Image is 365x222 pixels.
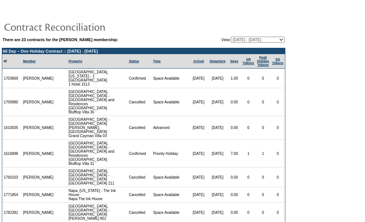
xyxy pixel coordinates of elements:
td: 0.00 [228,168,241,187]
td: [PERSON_NAME] [21,88,55,116]
a: Arrival [193,59,204,63]
td: 0.00 [228,116,241,140]
td: [DATE] [189,187,208,203]
td: [DATE] [189,168,208,187]
td: [DATE] [208,116,228,140]
td: 0 [256,116,271,140]
td: 0 [256,168,271,187]
td: 1703669 [2,69,21,88]
td: [PERSON_NAME] [21,140,55,168]
a: Property [69,59,82,63]
td: Cancelled [127,116,152,140]
td: 1 [241,140,256,168]
a: Peak HolidayTokens [257,56,269,67]
a: Member [23,59,36,63]
td: 0 [271,69,285,88]
td: [PERSON_NAME] [21,116,55,140]
a: Departure [210,59,226,63]
td: 60 Day – One Holiday Contract :: [DATE] - [DATE] [2,48,285,54]
td: [DATE] [189,140,208,168]
td: [DATE] [208,88,228,116]
td: Confirmed [127,69,152,88]
td: 1760103 [2,168,21,187]
a: SGTokens [272,57,283,65]
td: 0 [271,140,285,168]
td: [PERSON_NAME] [21,69,55,88]
td: 1771854 [2,187,21,203]
td: 1709980 [2,88,21,116]
td: [DATE] [208,187,228,203]
td: [DATE] [189,69,208,88]
td: 1 [256,140,271,168]
td: [DATE] [189,116,208,140]
td: Id [2,54,21,69]
a: Status [129,59,139,63]
td: Cancelled [127,168,152,187]
td: Napa, [US_STATE] - The Ink House Napa The Ink House [67,187,127,203]
a: Type [153,59,160,63]
td: [DATE] [189,88,208,116]
td: Priority Holiday [152,140,189,168]
td: [GEOGRAPHIC_DATA], [GEOGRAPHIC_DATA] - [GEOGRAPHIC_DATA] and Residences [GEOGRAPHIC_DATA] Bluffto... [67,140,127,168]
td: Cancelled [127,187,152,203]
td: 0 [271,187,285,203]
td: Space Available [152,69,189,88]
td: Confirmed [127,140,152,168]
td: 7.00 [228,140,241,168]
td: 0 [271,168,285,187]
td: Space Available [152,187,189,203]
td: 0.00 [228,187,241,203]
td: Space Available [152,88,189,116]
td: 0 [241,69,256,88]
td: [GEOGRAPHIC_DATA], [US_STATE] - 1 [GEOGRAPHIC_DATA] 1 Hotel 1513 [67,69,127,88]
td: [GEOGRAPHIC_DATA] - [GEOGRAPHIC_DATA][PERSON_NAME], [GEOGRAPHIC_DATA] Grand Cayman Villa 03 [67,116,127,140]
td: [PERSON_NAME] [21,187,55,203]
b: There are 23 contracts for the [PERSON_NAME] membership: [3,37,118,42]
td: 0 [256,88,271,116]
td: 0 [271,116,285,140]
td: 0 [256,187,271,203]
a: ARTokens [243,57,254,65]
td: 0.00 [228,88,241,116]
td: 0 [256,69,271,88]
td: 1.00 [228,69,241,88]
td: 1610035 [2,116,21,140]
td: Space Available [152,168,189,187]
td: [DATE] [208,69,228,88]
img: pgTtlContractReconciliation.gif [4,19,152,34]
td: 0 [241,168,256,187]
td: Advanced [152,116,189,140]
td: [GEOGRAPHIC_DATA], [GEOGRAPHIC_DATA] - [GEOGRAPHIC_DATA] and Residences [GEOGRAPHIC_DATA] Bluffto... [67,88,127,116]
td: [DATE] [208,140,228,168]
td: 0 [241,187,256,203]
td: 1616898 [2,140,21,168]
td: [DATE] [208,168,228,187]
a: Days [230,59,238,63]
td: 0 [271,88,285,116]
td: [GEOGRAPHIC_DATA], [GEOGRAPHIC_DATA] - [GEOGRAPHIC_DATA] [GEOGRAPHIC_DATA] 211 [67,168,127,187]
td: [PERSON_NAME] [21,168,55,187]
td: Cancelled [127,88,152,116]
td: View: [185,37,285,43]
td: 0 [241,116,256,140]
td: 0 [241,88,256,116]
